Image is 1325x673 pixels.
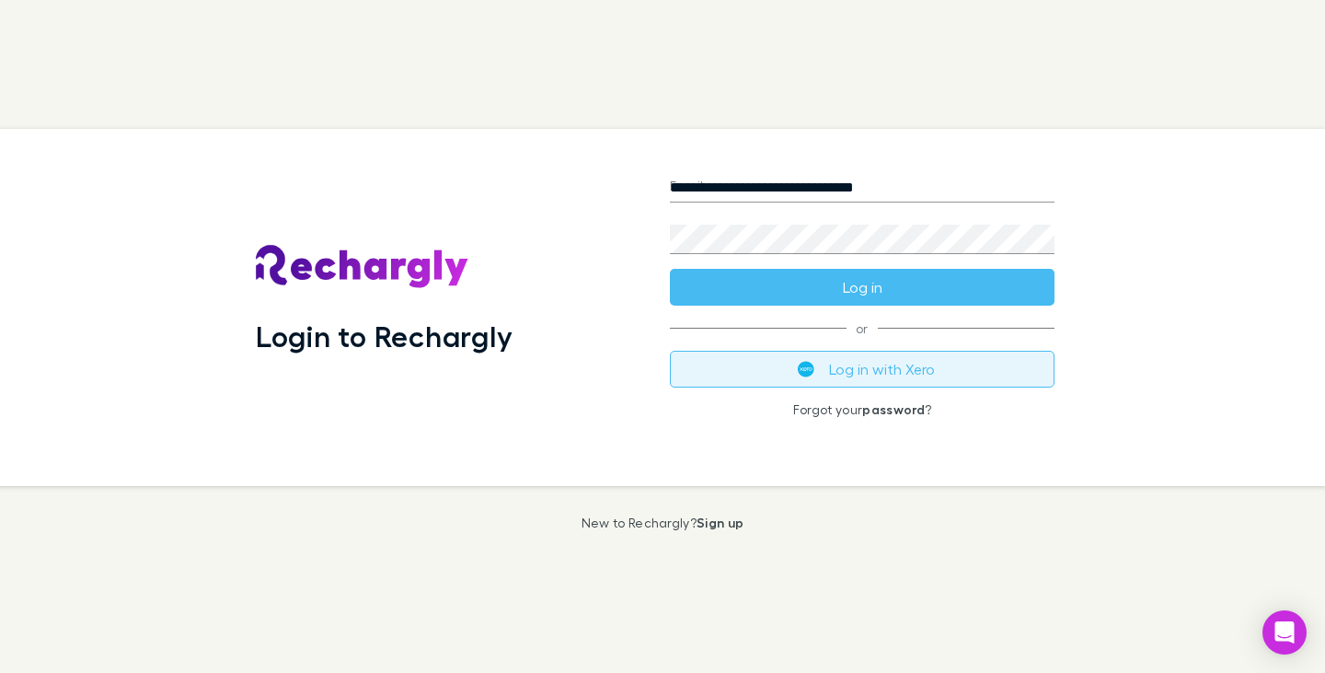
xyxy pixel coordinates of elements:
button: Log in [670,269,1054,306]
div: Open Intercom Messenger [1262,610,1307,655]
span: or [670,328,1054,329]
a: Sign up [697,515,743,530]
p: Forgot your ? [670,402,1054,417]
button: Log in with Xero [670,351,1054,388]
h1: Login to Rechargly [256,319,513,354]
img: Rechargly's Logo [256,245,469,289]
a: password [862,401,925,417]
img: Xero's logo [798,361,814,377]
p: New to Rechargly? [582,516,744,530]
